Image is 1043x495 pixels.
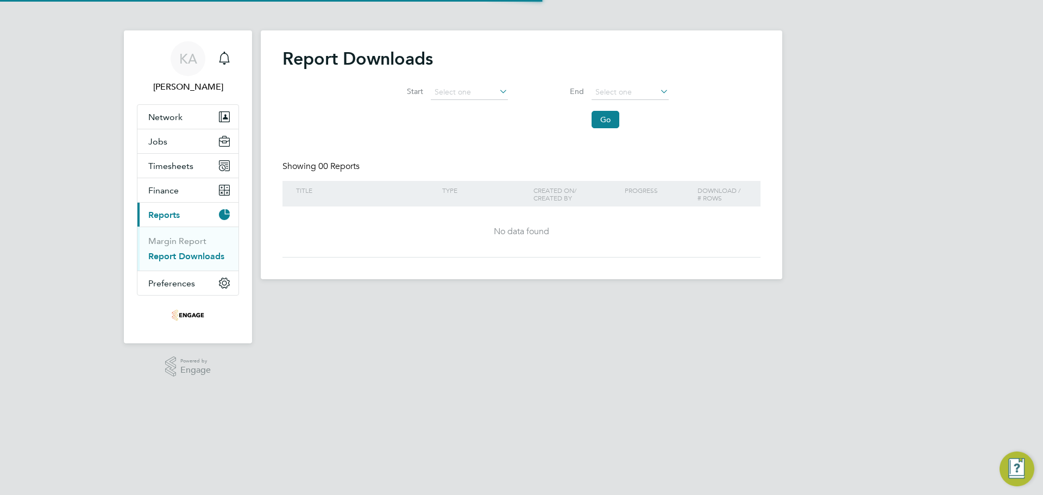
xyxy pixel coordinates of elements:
[148,278,195,289] span: Preferences
[148,161,193,171] span: Timesheets
[531,181,622,207] div: Created On
[282,161,362,172] div: Showing
[137,203,238,227] button: Reports
[148,210,180,220] span: Reports
[622,181,695,199] div: Progress
[137,178,238,202] button: Finance
[165,356,211,377] a: Powered byEngage
[124,30,252,343] nav: Main navigation
[282,48,761,70] h2: Report Downloads
[431,85,508,100] input: Select one
[695,181,750,207] div: Download /
[698,193,722,202] span: # Rows
[148,136,167,147] span: Jobs
[137,306,239,324] a: Go to home page
[137,129,238,153] button: Jobs
[293,226,750,237] div: No data found
[318,161,360,172] span: 00 Reports
[148,112,183,122] span: Network
[180,356,211,366] span: Powered by
[148,236,206,246] a: Margin Report
[293,181,439,199] div: Title
[137,80,239,93] span: Kaci Allen
[374,86,423,96] label: Start
[148,185,179,196] span: Finance
[533,186,576,202] span: / Created By
[172,306,204,324] img: uandp-logo-retina.png
[592,85,669,100] input: Select one
[137,105,238,129] button: Network
[1000,452,1034,486] button: Engage Resource Center
[179,52,197,66] span: KA
[439,181,531,199] div: Type
[148,251,224,261] a: Report Downloads
[592,111,619,128] button: Go
[535,86,584,96] label: End
[137,41,239,93] a: KA[PERSON_NAME]
[137,154,238,178] button: Timesheets
[180,366,211,375] span: Engage
[137,271,238,295] button: Preferences
[137,227,238,271] div: Reports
